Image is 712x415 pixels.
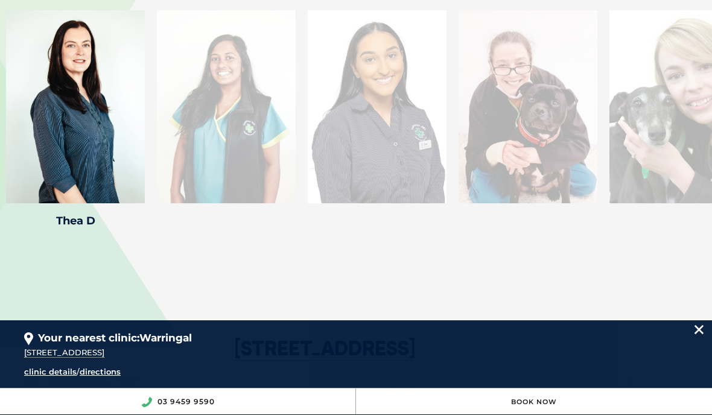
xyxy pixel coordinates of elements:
span: Warringal [139,332,192,344]
img: location_close.svg [695,325,704,334]
a: clinic details [24,367,77,376]
h4: Thea D [6,215,145,226]
a: Book Now [511,398,557,406]
div: Your nearest clinic: [24,320,688,346]
a: directions [80,367,121,376]
a: 03 9459 9590 [157,397,215,406]
div: / [24,366,422,379]
button: Search [688,55,701,67]
img: location_pin.svg [24,332,33,346]
img: location_phone.svg [141,397,152,407]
